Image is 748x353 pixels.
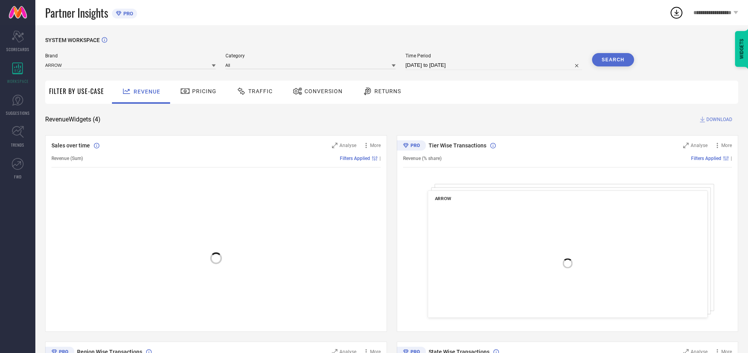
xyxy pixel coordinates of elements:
[339,143,356,148] span: Analyse
[6,110,30,116] span: SUGGESTIONS
[592,53,634,66] button: Search
[332,143,337,148] svg: Zoom
[121,11,133,17] span: PRO
[379,156,381,161] span: |
[134,88,160,95] span: Revenue
[45,116,101,123] span: Revenue Widgets ( 4 )
[429,142,486,149] span: Tier Wise Transactions
[691,156,721,161] span: Filters Applied
[45,53,216,59] span: Brand
[397,140,426,152] div: Premium
[403,156,442,161] span: Revenue (% share)
[45,37,100,43] span: SYSTEM WORKSPACE
[683,143,689,148] svg: Zoom
[340,156,370,161] span: Filters Applied
[45,5,108,21] span: Partner Insights
[14,174,22,180] span: FWD
[405,53,582,59] span: Time Period
[225,53,396,59] span: Category
[7,78,29,84] span: WORKSPACE
[434,196,451,201] span: ARROW
[706,116,732,123] span: DOWNLOAD
[370,143,381,148] span: More
[721,143,732,148] span: More
[6,46,29,52] span: SCORECARDS
[731,156,732,161] span: |
[691,143,708,148] span: Analyse
[374,88,401,94] span: Returns
[669,6,684,20] div: Open download list
[49,86,104,96] span: Filter By Use-Case
[51,156,83,161] span: Revenue (Sum)
[248,88,273,94] span: Traffic
[405,61,582,70] input: Select time period
[192,88,216,94] span: Pricing
[304,88,343,94] span: Conversion
[11,142,24,148] span: TRENDS
[51,142,90,149] span: Sales over time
